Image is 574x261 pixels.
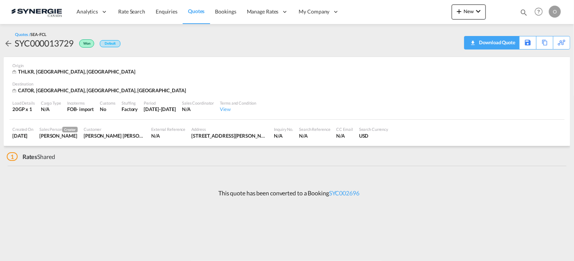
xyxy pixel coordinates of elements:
[12,106,35,112] div: 20GP x 1
[215,8,236,15] span: Bookings
[144,100,176,106] div: Period
[151,126,185,132] div: External Reference
[151,132,185,139] div: N/A
[247,8,279,15] span: Manage Rates
[11,3,62,20] img: 1f56c880d42311ef80fc7dca854c8e59.png
[532,5,545,18] span: Help
[12,81,562,87] div: Destination
[477,36,515,48] div: Download Quote
[122,100,138,106] div: Stuffing
[468,36,515,48] div: Quote PDF is not available at this time
[18,69,135,75] span: THLKR, [GEOGRAPHIC_DATA], [GEOGRAPHIC_DATA]
[100,40,120,47] div: Default
[39,132,78,139] div: Pablo Gomez Saldarriaga
[4,37,15,49] div: icon-arrow-left
[100,100,116,106] div: Customs
[12,63,562,68] div: Origin
[84,132,145,139] div: VIVIANA BERNAL ROSSI
[359,126,389,132] div: Search Currency
[23,153,38,160] span: Rates
[77,106,94,112] div: - import
[299,8,330,15] span: My Company
[39,126,78,132] div: Sales Person
[12,132,33,139] div: 1 Aug 2025
[77,8,98,15] span: Analytics
[532,5,549,19] div: Help
[299,132,330,139] div: N/A
[191,132,268,139] div: 1600 Montée Masson Laval QC H7E 4P2 Canada
[274,132,293,139] div: N/A
[156,8,177,15] span: Enquiries
[188,8,204,14] span: Quotes
[337,132,353,139] div: N/A
[84,126,145,132] div: Customer
[455,7,464,16] md-icon: icon-plus 400-fg
[12,126,33,132] div: Created On
[359,132,389,139] div: USD
[67,106,77,112] div: FOB
[41,106,61,112] div: N/A
[118,8,145,15] span: Rate Search
[455,8,483,14] span: New
[215,189,359,197] p: This quote has been converted to a Booking
[4,39,13,48] md-icon: icon-arrow-left
[549,6,561,18] div: O
[12,68,137,75] div: THLKR, Lat Krabang, Asia Pacific
[7,152,18,161] span: 1
[191,126,268,132] div: Address
[474,7,483,16] md-icon: icon-chevron-down
[468,37,477,43] md-icon: icon-download
[122,106,138,112] div: Factory Stuffing
[144,106,176,112] div: 14 Aug 2025
[274,126,293,132] div: Inquiry No.
[452,4,486,19] button: icon-plus 400-fgNewicon-chevron-down
[30,32,46,37] span: SEA-FCL
[520,36,536,49] div: Save As Template
[520,8,528,16] md-icon: icon-magnify
[15,31,47,37] div: Quotes /SEA-FCL
[299,126,330,132] div: Search Reference
[74,37,96,49] div: Won
[12,87,188,94] div: CATOR, Toronto, ON, Americas
[468,36,515,48] div: Download Quote
[7,153,55,161] div: Shared
[41,100,61,106] div: Cargo Type
[337,126,353,132] div: CC Email
[12,100,35,106] div: Load Details
[100,106,116,112] div: No
[83,41,92,48] span: Won
[182,100,214,106] div: Sales Coordinator
[182,106,214,112] div: N/A
[67,100,94,106] div: Incoterms
[220,100,256,106] div: Terms and Condition
[220,106,256,112] div: View
[329,189,359,196] a: SYC002696
[62,127,78,132] span: Creator
[15,37,74,49] div: SYC000013729
[520,8,528,19] div: icon-magnify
